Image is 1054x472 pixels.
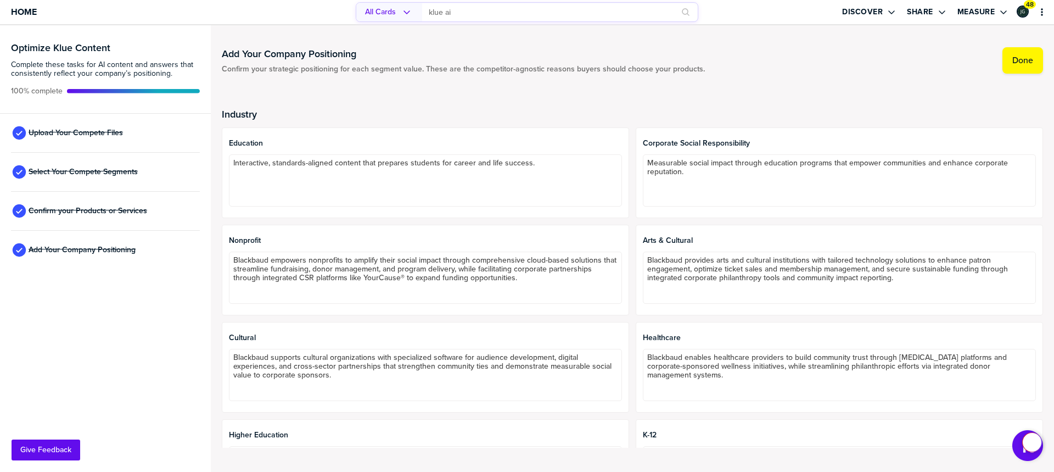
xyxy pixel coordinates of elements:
span: All Cards [365,8,396,16]
button: Open Support Center [1012,430,1043,461]
textarea: Blackbaud provides arts and cultural institutions with tailored technology solutions to enhance p... [643,252,1036,304]
span: Confirm your strategic positioning for each segment value. These are the competitor-agnostic reas... [222,65,705,74]
span: Upload Your Compete Files [29,129,123,137]
span: Nonprofit [229,236,622,245]
span: Confirm your Products or Services [29,207,147,215]
img: 8115b6274701af056c7659086f8f6cf3-sml.png [1018,7,1028,16]
span: Complete these tasks for AI content and answers that consistently reflect your company’s position... [11,60,200,78]
h1: Add Your Company Positioning [222,47,705,60]
span: Select Your Compete Segments [29,168,138,176]
input: Search Cards… [429,3,675,21]
textarea: Interactive, standards-aligned content that prepares students for career and life success. [229,154,622,207]
label: Discover [842,7,883,17]
span: Corporate Social Responsibility [643,139,1036,148]
span: Cultural [229,334,622,342]
span: Add Your Company Positioning [29,246,136,254]
label: Measure [957,7,995,17]
button: Give Feedback [12,440,80,460]
span: 48 [1026,1,1034,9]
label: Done [1012,55,1033,66]
textarea: Measurable social impact through education programs that empower communities and enhance corporat... [643,154,1036,207]
span: Higher Education [229,431,622,440]
div: Jordan Glenn [1017,5,1029,18]
h2: Industry [222,109,1043,120]
textarea: Blackbaud supports cultural organizations with specialized software for audience development, dig... [229,349,622,401]
span: Active [11,87,63,96]
span: Arts & Cultural [643,236,1036,245]
textarea: Blackbaud enables healthcare providers to build community trust through [MEDICAL_DATA] platforms ... [643,349,1036,401]
span: K-12 [643,431,1036,440]
label: Share [907,7,933,17]
span: Healthcare [643,334,1036,342]
span: Education [229,139,622,148]
a: Edit Profile [1016,4,1030,19]
h3: Optimize Klue Content [11,43,200,53]
span: Home [11,7,37,16]
textarea: Blackbaud empowers nonprofits to amplify their social impact through comprehensive cloud-based so... [229,252,622,304]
